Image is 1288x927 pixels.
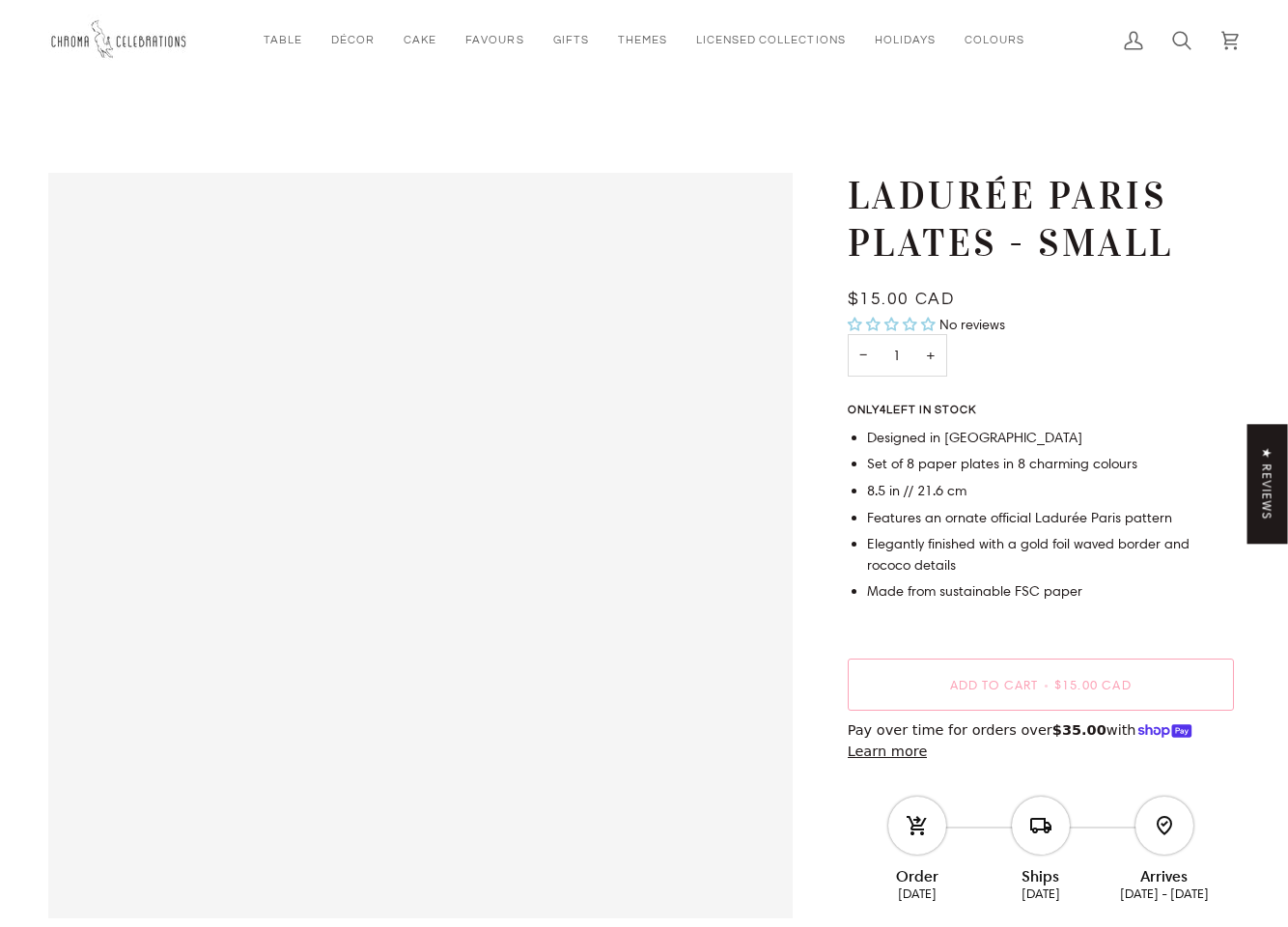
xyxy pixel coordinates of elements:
div: Click to open Judge.me floating reviews tab [1247,424,1288,544]
span: Only left in stock [848,405,986,416]
span: Licensed Collections [696,32,846,48]
li: 8.5 in // 21.6 cm [867,481,1234,502]
span: Gifts [553,32,589,48]
span: Add to Cart [950,677,1039,692]
span: • [1038,677,1054,692]
div: Order [855,858,979,885]
div: Arrives [1103,858,1226,885]
button: Add to Cart [848,659,1234,711]
div: Ladurée Paris Plates - Small [48,173,793,917]
button: Decrease quantity [848,334,879,378]
span: $15.00 CAD [1054,677,1132,692]
span: Cake [404,32,436,48]
li: Designed in [GEOGRAPHIC_DATA] [867,428,1234,449]
input: Quantity [848,334,947,378]
li: Made from sustainable FSC paper [867,581,1234,603]
h1: Ladurée Paris Plates - Small [848,173,1219,267]
img: Chroma Celebrations [48,14,193,66]
ab-date-text: [DATE] [1022,885,1060,901]
span: Décor [331,32,375,48]
li: Set of 8 paper plates in 8 charming colours [867,454,1234,475]
ab-date-text: [DATE] - [DATE] [1120,885,1209,901]
span: Colours [965,32,1024,48]
span: Table [264,32,302,48]
span: Favours [465,32,523,48]
ab-date-text: [DATE] [898,885,937,901]
span: No reviews [939,316,1005,333]
li: Elegantly finished with a gold foil waved border and rococo details [867,534,1234,576]
button: Increase quantity [914,334,947,378]
li: Features an ornate official Ladurée Paris pattern [867,508,1234,529]
span: 4 [880,405,886,415]
div: Ships [979,858,1103,885]
span: Themes [618,32,667,48]
span: $15.00 CAD [848,291,955,308]
span: Holidays [875,32,936,48]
